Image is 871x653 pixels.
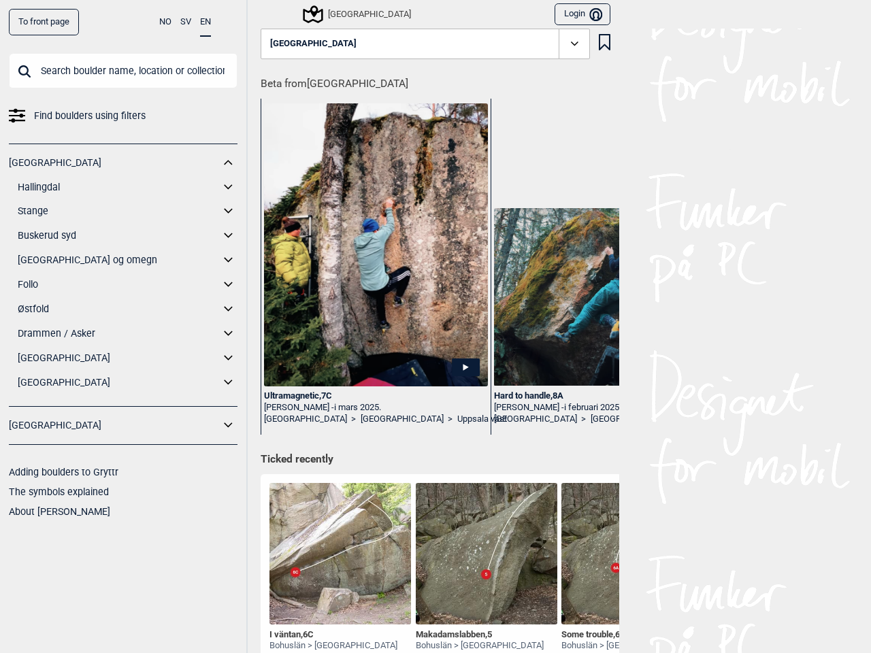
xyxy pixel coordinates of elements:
[180,9,191,35] button: SV
[494,208,718,386] img: Jan pa Hard to handle
[18,324,220,344] a: Drammen / Asker
[494,402,718,414] div: [PERSON_NAME] -
[303,629,314,639] span: 6C
[264,402,488,414] div: [PERSON_NAME] -
[457,414,507,425] a: Uppsala väst
[351,414,356,425] span: >
[18,275,220,295] a: Follo
[264,414,347,425] a: [GEOGRAPHIC_DATA]
[18,250,220,270] a: [GEOGRAPHIC_DATA] og omegn
[561,483,703,624] img: Some trouble
[159,9,171,35] button: NO
[591,414,674,425] a: [GEOGRAPHIC_DATA]
[264,103,488,386] img: Jan pa Ultramagnetic
[9,9,79,35] a: To front page
[9,416,220,435] a: [GEOGRAPHIC_DATA]
[615,629,626,639] span: 6A
[561,640,689,652] div: Bohuslän > [GEOGRAPHIC_DATA]
[416,629,544,641] div: Makadamslabben ,
[416,640,544,652] div: Bohuslän > [GEOGRAPHIC_DATA]
[264,390,488,402] div: Ultramagnetic , 7C
[305,6,411,22] div: [GEOGRAPHIC_DATA]
[334,402,381,412] span: i mars 2025.
[269,483,411,624] img: I vantan
[18,348,220,368] a: [GEOGRAPHIC_DATA]
[555,3,610,26] button: Login
[564,402,621,412] span: i februari 2025.
[494,414,577,425] a: [GEOGRAPHIC_DATA]
[34,106,146,126] span: Find boulders using filters
[261,68,619,92] h1: Beta from [GEOGRAPHIC_DATA]
[9,486,109,497] a: The symbols explained
[487,629,492,639] span: 5
[581,414,586,425] span: >
[269,629,397,641] div: I väntan ,
[270,39,357,49] span: [GEOGRAPHIC_DATA]
[261,29,590,60] button: [GEOGRAPHIC_DATA]
[361,414,444,425] a: [GEOGRAPHIC_DATA]
[9,506,110,517] a: About [PERSON_NAME]
[448,414,453,425] span: >
[18,299,220,319] a: Østfold
[18,201,220,221] a: Stange
[416,483,557,624] img: Makadamslabben
[18,373,220,392] a: [GEOGRAPHIC_DATA]
[561,629,689,641] div: Some trouble ,
[269,640,397,652] div: Bohuslän > [GEOGRAPHIC_DATA]
[18,178,220,197] a: Hallingdal
[9,106,237,126] a: Find boulders using filters
[9,53,237,88] input: Search boulder name, location or collection
[200,9,211,37] button: EN
[18,226,220,246] a: Buskerud syd
[494,390,718,402] div: Hard to handle , 8A
[9,467,118,478] a: Adding boulders to Gryttr
[261,452,610,467] h1: Ticked recently
[9,153,220,173] a: [GEOGRAPHIC_DATA]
